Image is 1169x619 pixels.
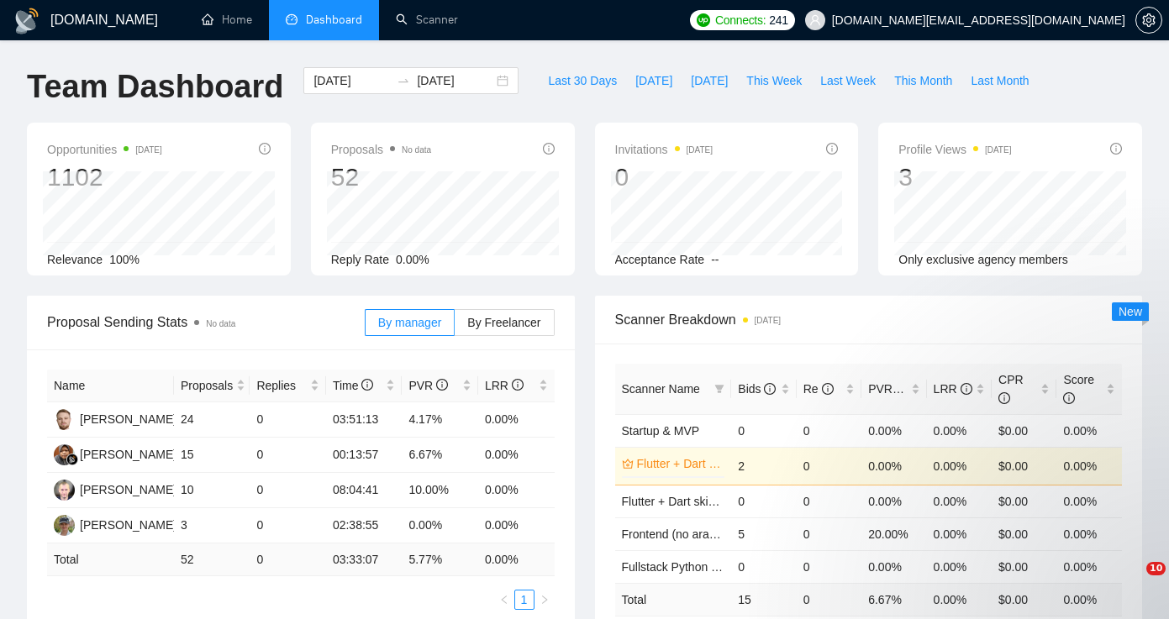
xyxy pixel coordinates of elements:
span: info-circle [961,383,972,395]
td: 0 [250,508,326,543]
span: 0.00% [396,253,429,266]
span: By Freelancer [467,316,540,329]
span: LRR [485,379,524,392]
td: 0 [250,438,326,473]
span: Re [803,382,834,396]
th: Replies [250,370,326,402]
td: 0 [797,447,861,485]
td: 4.17% [402,402,478,438]
span: info-circle [259,143,271,155]
span: Dashboard [306,13,362,27]
li: 1 [514,590,534,610]
span: Invitations [615,139,714,160]
img: OS [54,480,75,501]
a: Frontend (no arab) ([PERSON_NAME]) [622,527,828,541]
span: Connects: [715,11,766,29]
td: 0 [797,550,861,583]
img: YZ [54,409,75,430]
td: 0 [731,414,796,447]
td: 10.00% [402,473,478,508]
a: OS[PERSON_NAME] [54,482,176,496]
span: Only exclusive agency members [898,253,1068,266]
span: [DATE] [635,71,672,90]
button: left [494,590,514,610]
time: [DATE] [687,145,713,155]
td: 24 [174,402,250,438]
img: logo [13,8,40,34]
td: 2 [731,447,796,485]
div: 52 [331,161,431,193]
span: New [1119,305,1142,318]
td: 0.00% [927,414,992,447]
a: Fullstack Python (skipped) [622,560,760,574]
span: swap-right [397,74,410,87]
span: info-circle [512,379,524,391]
a: searchScanner [396,13,458,27]
span: info-circle [1110,143,1122,155]
td: 0.00% [478,508,555,543]
span: right [540,595,550,605]
span: -- [711,253,719,266]
span: Scanner Name [622,382,700,396]
button: Last 30 Days [539,67,626,94]
span: crown [622,458,634,469]
td: 0 [731,485,796,517]
td: 6.67% [402,438,478,473]
img: NS [54,515,75,536]
span: dashboard [286,13,298,25]
span: No data [402,145,431,155]
div: 1102 [47,161,162,193]
span: This Week [746,71,802,90]
td: 0.00% [402,508,478,543]
div: [PERSON_NAME] [80,516,176,534]
a: Startup & MVP [622,424,700,438]
span: info-circle [1063,392,1075,404]
span: info-circle [764,383,776,395]
td: 0 [797,583,861,616]
span: Proposals [331,139,431,160]
span: Opportunities [47,139,162,160]
a: YZ[PERSON_NAME] [54,412,176,425]
span: 100% [109,253,140,266]
td: 03:33:07 [326,543,403,576]
div: 3 [898,161,1011,193]
button: This Week [737,67,811,94]
a: homeHome [202,13,252,27]
td: 0 [797,517,861,550]
td: $0.00 [992,414,1056,447]
td: 5 [731,517,796,550]
td: 0 [250,402,326,438]
span: info-circle [998,392,1010,404]
input: Start date [313,71,390,90]
li: Previous Page [494,590,514,610]
td: 0 [250,473,326,508]
iframe: Intercom live chat [1112,562,1152,602]
td: 0 [250,543,326,576]
button: setting [1135,7,1162,34]
a: Flutter + Dart ([PERSON_NAME]) [637,454,722,473]
time: [DATE] [755,316,781,325]
td: 3 [174,508,250,543]
td: 10 [174,473,250,508]
span: Last 30 Days [548,71,617,90]
div: [PERSON_NAME] [80,410,176,428]
td: 03:51:13 [326,402,403,438]
span: Scanner Breakdown [615,309,1123,330]
span: info-circle [543,143,555,155]
div: [PERSON_NAME] [80,445,176,464]
td: 52 [174,543,250,576]
td: $0.00 [992,447,1056,485]
td: 15 [174,438,250,473]
span: Proposal Sending Stats [47,312,365,333]
span: left [499,595,509,605]
td: 0 [731,550,796,583]
span: By manager [378,316,441,329]
img: gigradar-bm.png [66,454,78,465]
button: This Month [885,67,961,94]
span: Time [333,379,373,392]
td: 0.00% [927,447,992,485]
span: Proposals [181,376,233,395]
td: 0.00% [1056,414,1122,447]
span: Profile Views [898,139,1011,160]
div: 0 [615,161,714,193]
